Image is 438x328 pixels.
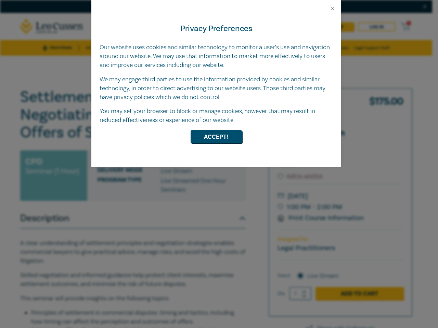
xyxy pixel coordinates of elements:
button: Close [330,5,336,12]
button: Accept! [191,130,242,143]
h4: Privacy Preferences [100,23,333,35]
p: Our website uses cookies and similar technology to monitor a user’s use and navigation around our... [100,43,333,70]
p: We may engage third parties to use the information provided by cookies and similar technology, in... [100,75,333,102]
p: You may set your browser to block or manage cookies, however that may result in reduced effective... [100,107,333,125]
